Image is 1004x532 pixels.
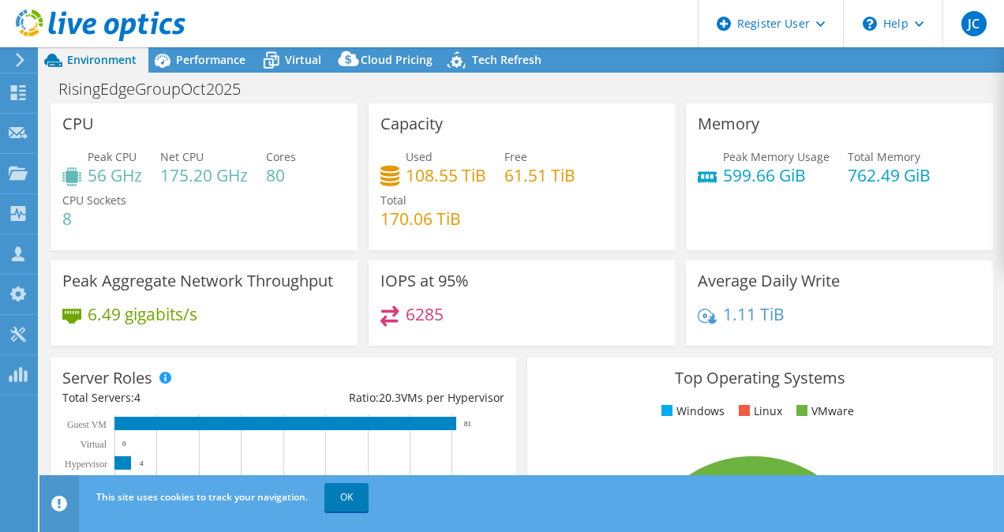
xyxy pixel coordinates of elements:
[406,167,486,184] h4: 108.55 TiB
[657,403,725,420] li: Windows
[380,193,406,208] span: Total
[176,52,245,67] span: Performance
[961,11,987,36] span: JC
[324,483,369,511] a: OK
[88,167,142,184] h4: 56 GHz
[140,459,144,467] text: 4
[134,390,140,405] span: 4
[283,389,504,406] div: Ratio: VMs per Hypervisor
[266,167,296,184] h4: 80
[65,459,107,470] text: Hypervisor
[504,149,527,164] span: Free
[380,210,461,227] h4: 170.06 TiB
[62,272,333,290] h3: Peak Aggregate Network Throughput
[723,305,785,323] h4: 1.11 TiB
[96,490,308,504] span: This site uses cookies to track your navigation.
[285,52,321,67] span: Virtual
[863,17,877,31] svg: \n
[361,52,433,67] span: Cloud Pricing
[380,272,469,290] h3: IOPS at 95%
[723,149,830,164] span: Peak Memory Usage
[735,403,782,420] li: Linux
[406,149,433,164] span: Used
[62,389,283,406] div: Total Servers:
[62,193,126,208] span: CPU Sockets
[62,369,152,387] h3: Server Roles
[698,115,759,133] h3: Memory
[380,115,443,133] h3: Capacity
[472,52,541,67] span: Tech Refresh
[406,305,444,323] h4: 6285
[792,403,854,420] li: VMware
[464,420,471,428] text: 81
[62,115,94,133] h3: CPU
[266,149,296,164] span: Cores
[723,167,830,184] h4: 599.66 GiB
[88,149,137,164] span: Peak CPU
[698,272,840,290] h3: Average Daily Write
[122,440,126,448] text: 0
[848,149,920,164] span: Total Memory
[81,439,107,450] text: Virtual
[539,369,981,387] h3: Top Operating Systems
[67,52,137,67] span: Environment
[160,167,248,184] h4: 175.20 GHz
[504,167,575,184] h4: 61.51 TiB
[848,167,931,184] h4: 762.49 GiB
[67,419,107,430] text: Guest VM
[160,149,204,164] span: Net CPU
[51,81,265,98] h1: RisingEdgeGroupOct2025
[62,210,126,227] h4: 8
[88,305,197,323] h4: 6.49 gigabits/s
[379,390,401,405] span: 20.3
